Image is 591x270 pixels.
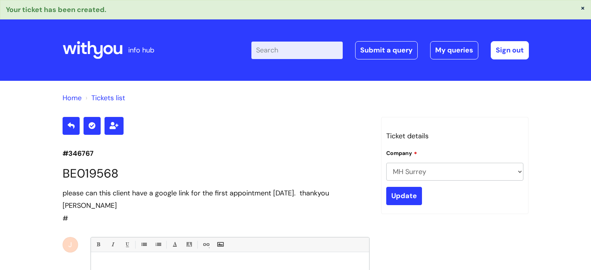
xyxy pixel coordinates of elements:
[63,187,370,212] div: please can this client have a google link for the first appointment [DATE]. thankyou [PERSON_NAME]
[63,187,370,225] div: #
[386,130,524,142] h3: Ticket details
[170,240,180,249] a: Font Color
[430,41,478,59] a: My queries
[84,92,125,104] li: Tickets list
[491,41,529,59] a: Sign out
[581,4,585,11] button: ×
[128,44,154,56] p: info hub
[93,240,103,249] a: Bold (Ctrl-B)
[63,237,78,253] div: J
[386,149,417,157] label: Company
[108,240,117,249] a: Italic (Ctrl-I)
[215,240,225,249] a: Insert Image...
[355,41,418,59] a: Submit a query
[63,93,82,103] a: Home
[139,240,148,249] a: • Unordered List (Ctrl-Shift-7)
[63,147,370,160] p: #346767
[201,240,211,249] a: Link
[63,92,82,104] li: Solution home
[251,42,343,59] input: Search
[91,93,125,103] a: Tickets list
[184,240,194,249] a: Back Color
[153,240,163,249] a: 1. Ordered List (Ctrl-Shift-8)
[63,166,370,181] h1: BE019568
[251,41,529,59] div: | -
[386,187,422,205] input: Update
[122,240,132,249] a: Underline(Ctrl-U)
